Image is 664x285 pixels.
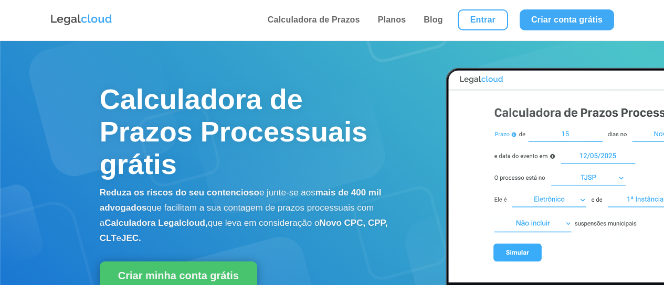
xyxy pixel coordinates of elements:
p: e junte-se aos que facilitam a sua contagem de prazos processuais com a que leva em consideração o e [100,185,398,246]
a: Criar conta grátis [520,9,614,30]
span: Calculadora de Prazos Processuais grátis [100,83,367,180]
b: Novo CPC, CPP, CLT [100,218,388,243]
b: Reduza os riscos do seu contencioso [100,188,259,198]
b: JEC. [121,233,141,243]
img: Logo da Legalcloud [50,13,113,27]
a: Entrar [458,9,508,30]
b: Calculadora Legalcloud, [104,218,208,228]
